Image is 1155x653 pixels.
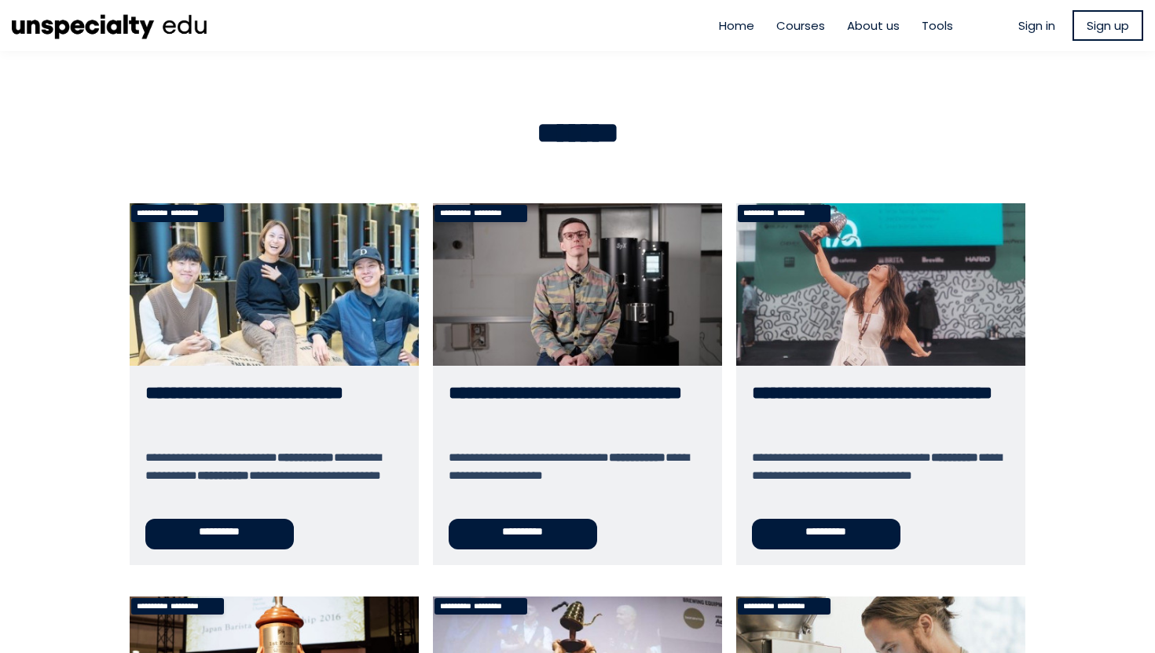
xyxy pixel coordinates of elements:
img: ec8cb47d53a36d742fcbd71bcb90b6e6.png [12,8,208,43]
a: Tools [922,16,953,35]
a: Courses [776,16,825,35]
span: Sign up [1087,16,1129,35]
a: Sign up [1072,10,1143,41]
a: About us [847,16,900,35]
a: Home [719,16,754,35]
a: Sign in [1018,16,1055,35]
